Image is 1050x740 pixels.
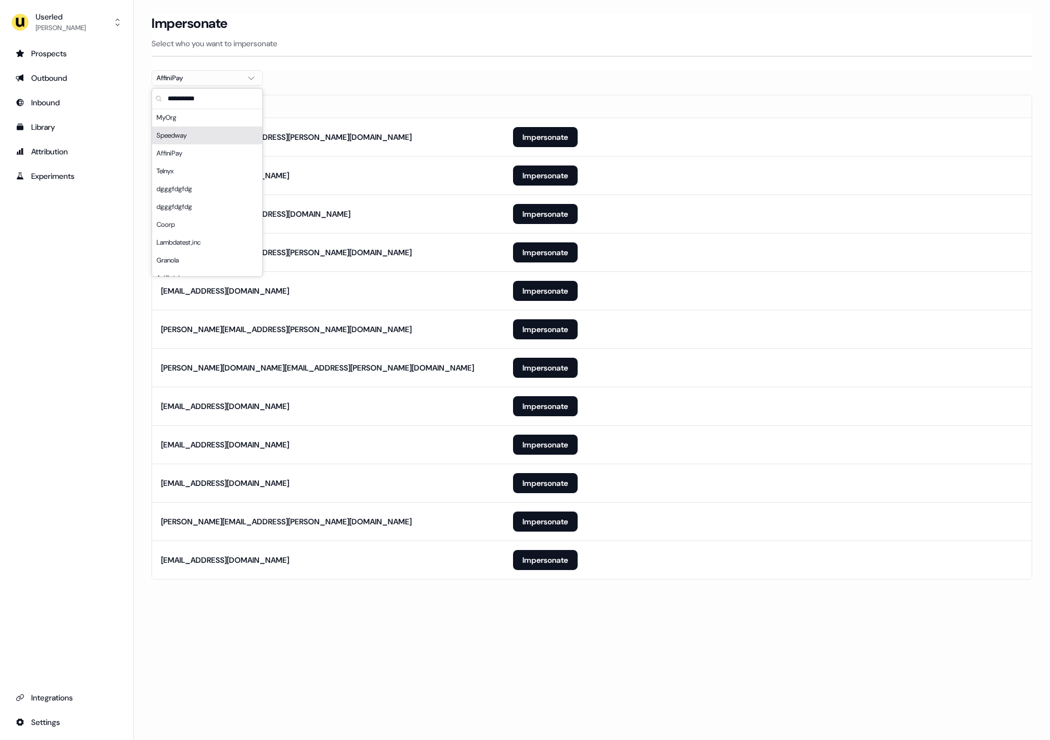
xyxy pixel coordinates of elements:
[513,319,578,339] button: Impersonate
[9,94,124,111] a: Go to Inbound
[9,713,124,731] a: Go to integrations
[152,162,262,180] div: Telnyx
[152,233,262,251] div: Lambdatest,inc
[161,362,474,373] div: [PERSON_NAME][DOMAIN_NAME][EMAIL_ADDRESS][PERSON_NAME][DOMAIN_NAME]
[161,554,289,566] div: [EMAIL_ADDRESS][DOMAIN_NAME]
[9,9,124,36] button: Userled[PERSON_NAME]
[9,167,124,185] a: Go to experiments
[161,439,289,450] div: [EMAIL_ADDRESS][DOMAIN_NAME]
[513,281,578,301] button: Impersonate
[513,396,578,416] button: Impersonate
[16,692,118,703] div: Integrations
[152,269,262,287] div: AdQuick
[152,15,228,32] h3: Impersonate
[161,516,412,527] div: [PERSON_NAME][EMAIL_ADDRESS][PERSON_NAME][DOMAIN_NAME]
[16,48,118,59] div: Prospects
[16,171,118,182] div: Experiments
[16,717,118,728] div: Settings
[152,109,262,126] div: MyOrg
[9,45,124,62] a: Go to prospects
[152,144,262,162] div: AffiniPay
[157,72,240,84] div: AffiniPay
[513,435,578,455] button: Impersonate
[152,95,504,118] th: Email
[36,22,86,33] div: [PERSON_NAME]
[9,689,124,707] a: Go to integrations
[161,401,289,412] div: [EMAIL_ADDRESS][DOMAIN_NAME]
[513,127,578,147] button: Impersonate
[161,132,412,143] div: [PERSON_NAME][EMAIL_ADDRESS][PERSON_NAME][DOMAIN_NAME]
[152,109,262,276] div: Suggestions
[161,247,412,258] div: [PERSON_NAME][EMAIL_ADDRESS][PERSON_NAME][DOMAIN_NAME]
[16,121,118,133] div: Library
[161,324,412,335] div: [PERSON_NAME][EMAIL_ADDRESS][PERSON_NAME][DOMAIN_NAME]
[16,72,118,84] div: Outbound
[36,11,86,22] div: Userled
[513,204,578,224] button: Impersonate
[152,251,262,269] div: Granola
[152,38,1032,49] p: Select who you want to impersonate
[161,285,289,296] div: [EMAIL_ADDRESS][DOMAIN_NAME]
[16,146,118,157] div: Attribution
[152,126,262,144] div: Speedway
[9,69,124,87] a: Go to outbound experience
[152,180,262,198] div: dgggfdgfdg
[513,473,578,493] button: Impersonate
[16,97,118,108] div: Inbound
[152,70,263,86] button: AffiniPay
[513,512,578,532] button: Impersonate
[161,478,289,489] div: [EMAIL_ADDRESS][DOMAIN_NAME]
[513,165,578,186] button: Impersonate
[9,143,124,160] a: Go to attribution
[152,216,262,233] div: Coorp
[513,358,578,378] button: Impersonate
[152,198,262,216] div: dgggfdgfdg
[9,118,124,136] a: Go to templates
[513,550,578,570] button: Impersonate
[513,242,578,262] button: Impersonate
